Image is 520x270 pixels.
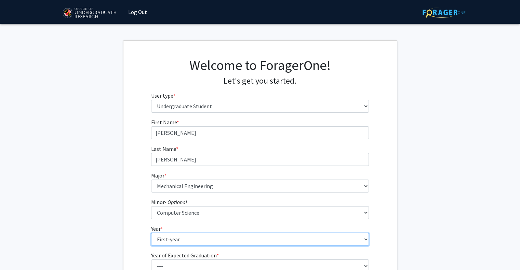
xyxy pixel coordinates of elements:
label: Year [151,225,163,233]
span: Last Name [151,145,176,152]
label: Minor [151,198,187,206]
label: Major [151,171,166,180]
label: Year of Expected Graduation [151,251,219,259]
h1: Welcome to ForagerOne! [151,57,369,73]
iframe: Chat [5,239,29,265]
h4: Let's get you started. [151,76,369,86]
img: University of Maryland Logo [60,5,118,22]
label: User type [151,91,175,100]
i: - Optional [165,199,187,205]
img: ForagerOne Logo [423,7,465,18]
span: First Name [151,119,177,126]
